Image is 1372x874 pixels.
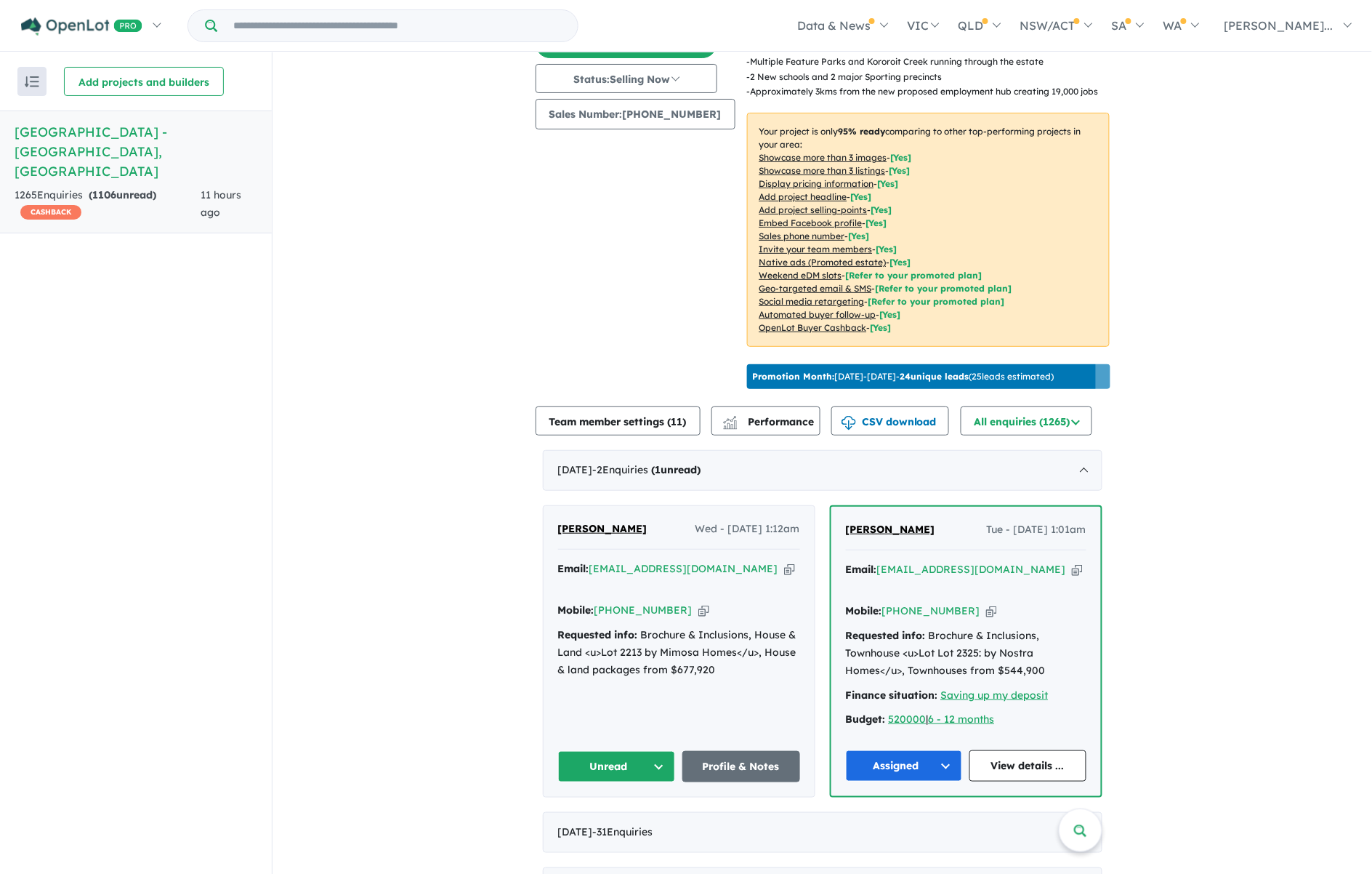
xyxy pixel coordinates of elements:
u: Native ads (Promoted estate) [759,257,887,268]
strong: ( unread) [89,188,156,201]
u: Invite your team members [759,244,873,254]
strong: Requested info: [846,629,926,642]
span: [ Yes ] [889,165,911,176]
a: [PERSON_NAME] [558,521,647,538]
a: [PHONE_NUMBER] [594,604,693,617]
button: Sales Number:[PHONE_NUMBER] [536,99,735,129]
p: Your project is only comparing to other top-performing projects in your area: - - - - - - - - - -... [747,113,1110,347]
img: Openlot PRO Logo White [21,17,142,36]
button: Copy [986,604,997,619]
div: Brochure & Inclusions, House & Land <u>Lot 2213 by Mimosa Homes</u>, House & land packages from $... [558,627,800,678]
input: Try estate name, suburb, builder or developer [220,10,575,41]
p: - Approximately 3kms from the new proposed employment hub creating 19,000 jobs [747,84,1110,99]
span: [Refer to your promoted plan] [876,283,1012,294]
img: sort.svg [25,76,39,87]
span: [ Yes ] [851,191,872,202]
span: [PERSON_NAME] [558,522,647,535]
button: Copy [698,603,709,618]
span: [Yes] [880,309,901,320]
strong: Finance situation: [846,689,938,702]
div: Brochure & Inclusions, Townhouse <u>Lot Lot 2325: by Nostra Homes</u>, Townhouses from $544,900 [846,628,1086,679]
a: [PERSON_NAME] [846,521,935,539]
h5: [GEOGRAPHIC_DATA] - [GEOGRAPHIC_DATA] , [GEOGRAPHIC_DATA] [15,122,257,181]
button: Unread [558,751,676,782]
span: [ Yes ] [871,204,892,215]
span: [Refer to your promoted plan] [868,296,1005,307]
button: Copy [1072,562,1083,577]
strong: Email: [558,562,589,575]
b: 24 unique leads [900,371,969,382]
u: Add project headline [759,191,847,202]
span: 11 [671,415,683,428]
p: [DATE] - [DATE] - ( 25 leads estimated) [753,370,1054,383]
u: Add project selling-points [759,204,868,215]
span: Wed - [DATE] 1:12am [695,521,800,538]
a: View details ... [969,750,1086,782]
span: [PERSON_NAME]... [1224,18,1333,33]
img: line-chart.svg [723,416,736,424]
u: Social media retargeting [759,296,865,307]
u: Sales phone number [759,230,845,241]
span: [ Yes ] [878,178,899,189]
u: Weekend eDM slots [759,270,842,281]
a: 520000 [889,713,927,726]
span: 1 [655,463,661,476]
button: Add projects and builders [64,67,224,96]
a: Saving up my deposit [941,689,1049,702]
button: Assigned [846,750,963,782]
span: - 31 Enquir ies [593,825,653,838]
span: Tue - [DATE] 1:01am [987,521,1086,539]
u: Showcase more than 3 listings [759,165,886,176]
span: 11 hours ago [201,188,241,219]
b: 95 % ready [839,126,886,137]
span: - 2 Enquir ies [593,463,701,476]
p: - Multiple Feature Parks and Kororoit Creek running through the estate [747,55,1110,69]
button: CSV download [831,406,949,436]
span: Performance [725,415,815,428]
strong: Email: [846,563,877,576]
strong: Budget: [846,713,886,726]
button: Status:Selling Now [536,64,717,93]
span: [Yes] [890,257,911,268]
span: [ Yes ] [866,217,887,228]
a: [EMAIL_ADDRESS][DOMAIN_NAME] [589,562,778,575]
span: [Refer to your promoted plan] [846,270,982,281]
button: Performance [711,406,820,436]
button: Team member settings (11) [536,406,701,436]
button: All enquiries (1265) [961,406,1092,436]
div: [DATE] [543,450,1102,491]
span: [PERSON_NAME] [846,523,935,536]
span: [ Yes ] [876,244,897,254]
u: Automated buyer follow-up [759,309,876,320]
u: Embed Facebook profile [759,217,863,228]
span: 1106 [92,188,116,201]
strong: ( unread) [652,463,701,476]
span: [Yes] [871,322,892,333]
a: Profile & Notes [682,751,800,782]
a: [PHONE_NUMBER] [882,604,980,617]
p: - 2 New schools and 2 major Sporting precincts [747,70,1110,84]
div: [DATE] [543,812,1102,853]
span: CASHBACK [20,205,81,220]
u: Geo-targeted email & SMS [759,283,872,294]
div: 1265 Enquir ies [15,187,201,222]
button: Copy [784,561,795,577]
strong: Requested info: [558,628,638,641]
a: [EMAIL_ADDRESS][DOMAIN_NAME] [877,563,1066,576]
span: [ Yes ] [849,230,870,241]
div: | [846,711,1086,729]
u: Display pricing information [759,178,874,189]
img: download icon [842,416,856,430]
strong: Mobile: [846,604,882,617]
b: Promotion Month: [753,371,835,382]
u: Showcase more than 3 images [759,152,887,163]
img: bar-chart.svg [723,420,738,430]
span: [ Yes ] [891,152,912,163]
u: OpenLot Buyer Cashback [759,322,867,333]
strong: Mobile: [558,604,594,617]
a: 6 - 12 months [929,713,995,726]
